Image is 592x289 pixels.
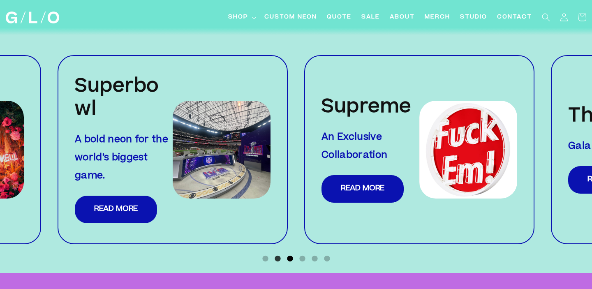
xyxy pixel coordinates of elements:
[223,8,259,27] summary: Shop
[321,175,404,203] a: Read More
[390,13,415,22] span: About
[286,254,294,263] button: 3 of 3
[264,13,317,22] span: Custom Neon
[537,8,555,26] summary: Search
[492,8,537,27] a: Contact
[261,254,269,263] button: 1 of 3
[259,8,322,27] a: Custom Neon
[425,13,450,22] span: Merch
[460,13,487,22] span: Studio
[497,13,532,22] span: Contact
[321,129,419,165] h3: An Exclusive Collaboration
[551,250,592,289] iframe: Chat Widget
[420,8,455,27] a: Merch
[273,254,282,263] button: 2 of 3
[298,254,306,263] button: 4 of 3
[361,13,380,22] span: SALE
[323,254,331,263] button: 6 of 3
[356,8,385,27] a: SALE
[75,78,159,120] strong: Superbowl
[173,101,271,199] img: Superbowl-2024-LED-Still_sm.jpg
[385,8,420,27] a: About
[310,254,319,263] button: 5 of 3
[75,196,157,223] a: Read More
[228,13,248,22] span: Shop
[6,12,59,23] img: GLO Studio
[327,13,351,22] span: Quote
[321,99,411,117] strong: Supreme
[322,8,356,27] a: Quote
[3,9,62,27] a: GLO Studio
[455,8,492,27] a: Studio
[419,101,517,199] img: A74_FW23_NeonSign_04_square.jpg
[75,131,173,185] h3: A bold neon for the world’s biggest game.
